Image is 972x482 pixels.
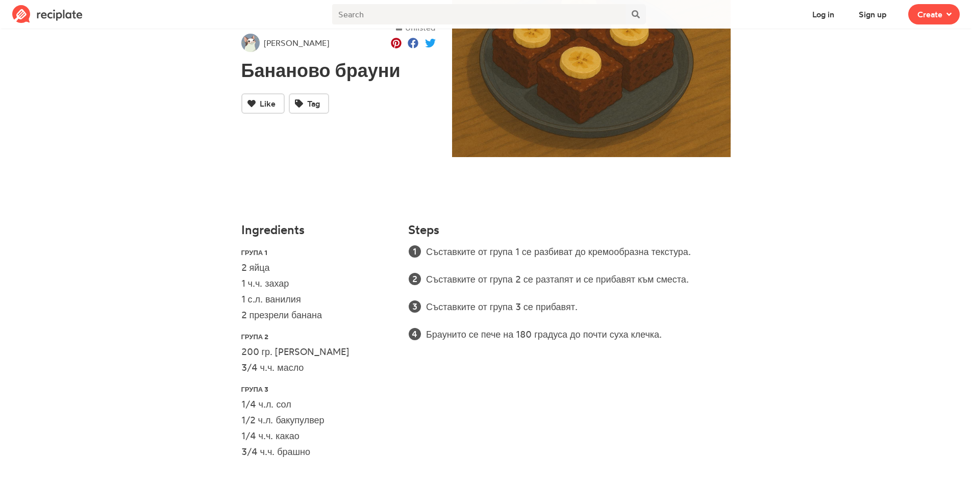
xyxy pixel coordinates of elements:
[426,272,731,286] li: Съставките от група 2 се разтапят и се прибавят към сместа.
[426,327,731,341] li: Браунито се пече на 180 градуса до почти суха клечка.
[241,308,396,324] li: 2 презрели банана
[850,4,896,24] button: Sign up
[241,397,396,413] li: 1/4 ч.л. сол
[241,345,396,361] li: 200 гр. [PERSON_NAME]
[241,261,396,276] li: 2 яйца
[241,93,285,114] button: Like
[241,60,436,81] h1: Бананово брауни
[917,8,942,20] span: Create
[908,4,960,24] button: Create
[241,276,396,292] li: 1 ч.ч. захар
[241,34,260,52] img: User's avatar
[241,292,396,308] li: 1 с.л. ванилия
[264,37,329,49] span: [PERSON_NAME]
[332,4,626,24] input: Search
[408,223,439,237] h4: Steps
[426,245,731,259] li: Съставките от група 1 се разбиват до кремообразна текстура.
[241,34,329,52] a: [PERSON_NAME]
[241,361,396,376] li: 3/4 ч.ч. масло
[241,223,396,237] h4: Ingredients
[289,93,329,114] button: Tag
[260,97,276,110] span: Like
[241,245,396,261] li: група 1
[241,429,396,445] li: 1/4 ч.ч. какао
[241,382,396,397] li: ГРУПА 3
[241,413,396,429] li: 1/2 ч.л. бакупулвер
[12,5,83,23] img: Reciplate
[426,300,731,314] li: Съставките от група 3 се прибавят.
[803,4,843,24] button: Log in
[241,329,396,345] li: група 2
[307,97,320,110] span: Tag
[241,445,396,461] li: 3/4 ч.ч. брашно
